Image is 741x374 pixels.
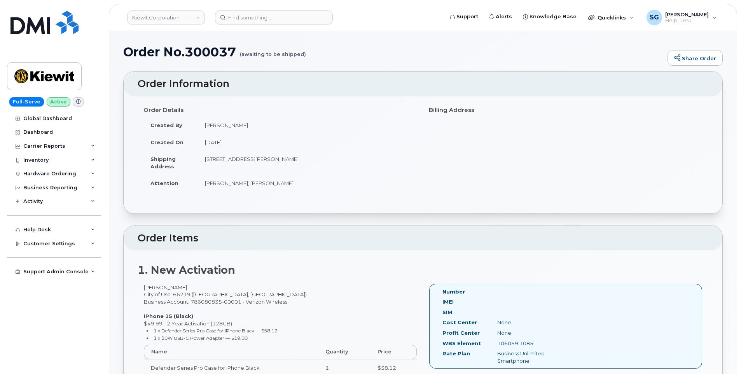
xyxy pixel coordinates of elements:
label: IMEI [442,298,454,306]
td: [PERSON_NAME] [198,117,417,134]
div: 106059.1085 [491,340,568,347]
h1: Order No.300037 [123,45,664,59]
div: None [491,329,568,337]
h4: Order Details [143,107,417,114]
td: [PERSON_NAME], [PERSON_NAME] [198,175,417,192]
label: Profit Center [442,329,480,337]
td: [STREET_ADDRESS][PERSON_NAME] [198,150,417,175]
small: (awaiting to be shipped) [240,45,306,57]
th: Quantity [318,345,370,359]
strong: Attention [150,180,178,186]
label: Cost Center [442,319,477,326]
strong: iPhone 15 (Black) [144,313,193,319]
label: WBS Element [442,340,481,347]
strong: 1. New Activation [138,264,235,276]
strong: Created By [150,122,182,128]
small: 1 x Defender Series Pro Case for iPhone Black — $58.12 [154,328,278,334]
small: 1 x 20W USB-C Power Adapter — $19.00 [154,335,248,341]
h2: Order Items [138,233,708,244]
iframe: Messenger Launcher [707,340,735,368]
label: SIM [442,309,452,316]
td: [DATE] [198,134,417,151]
strong: Created On [150,139,184,145]
a: Share Order [668,51,723,66]
label: Number [442,288,465,295]
th: Name [144,345,318,359]
h2: Order Information [138,79,708,89]
div: Business Unlimited Smartphone [491,350,568,364]
strong: Shipping Address [150,156,176,170]
h4: Billing Address [429,107,703,114]
div: None [491,319,568,326]
th: Price [370,345,417,359]
label: Rate Plan [442,350,470,357]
